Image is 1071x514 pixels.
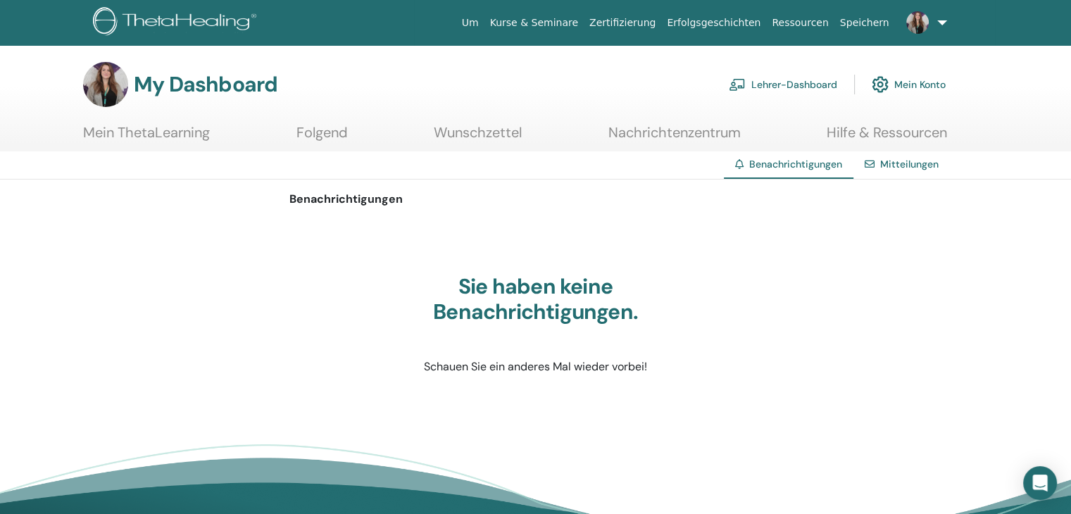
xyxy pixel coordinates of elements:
[296,124,348,151] a: Folgend
[608,124,741,151] a: Nachrichtenzentrum
[289,191,782,208] p: Benachrichtigungen
[827,124,947,151] a: Hilfe & Ressourcen
[1023,466,1057,500] div: Open Intercom Messenger
[434,124,522,151] a: Wunschzettel
[83,62,128,107] img: default.jpg
[729,69,837,100] a: Lehrer-Dashboard
[661,10,766,36] a: Erfolgsgeschichten
[766,10,834,36] a: Ressourcen
[749,158,842,170] span: Benachrichtigungen
[584,10,661,36] a: Zertifizierung
[484,10,584,36] a: Kurse & Seminare
[93,7,261,39] img: logo.png
[360,358,712,375] p: Schauen Sie ein anderes Mal wieder vorbei!
[729,78,746,91] img: chalkboard-teacher.svg
[83,124,210,151] a: Mein ThetaLearning
[872,73,889,96] img: cog.svg
[880,158,939,170] a: Mitteilungen
[834,10,895,36] a: Speichern
[872,69,946,100] a: Mein Konto
[906,11,929,34] img: default.jpg
[134,72,277,97] h3: My Dashboard
[456,10,484,36] a: Um
[360,274,712,325] h3: Sie haben keine Benachrichtigungen.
